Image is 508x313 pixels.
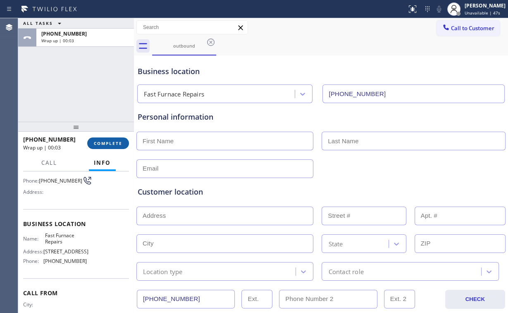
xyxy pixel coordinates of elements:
[322,207,406,225] input: Street #
[153,43,215,49] div: outbound
[23,144,61,151] span: Wrap up | 00:03
[436,20,500,36] button: Call to Customer
[241,290,272,308] input: Ext.
[465,2,506,9] div: [PERSON_NAME]
[136,207,313,225] input: Address
[39,178,82,184] span: [PHONE_NUMBER]
[451,24,494,32] span: Call to Customer
[94,159,111,166] span: Info
[279,290,377,308] input: Phone Number 2
[136,234,313,253] input: City
[137,290,235,308] input: Phone Number
[322,84,504,103] input: Phone Number
[41,38,74,43] span: Wrap up | 00:03
[23,135,76,143] span: [PHONE_NUMBER]
[43,248,88,255] span: [STREET_ADDRESS]
[23,248,43,255] span: Address:
[328,239,343,248] div: State
[144,89,204,99] div: Fast Furnace Repairs
[136,132,313,150] input: First Name
[41,159,57,166] span: Call
[23,220,129,228] span: Business location
[23,236,45,242] span: Name:
[45,232,86,245] span: Fast Furnace Repairs
[465,10,500,16] span: Unavailable | 47s
[433,3,445,15] button: Mute
[23,20,53,26] span: ALL TASKS
[94,140,122,146] span: COMPLETE
[138,186,504,197] div: Customer location
[89,155,116,171] button: Info
[23,189,45,195] span: Address:
[415,207,506,225] input: Apt. #
[87,137,129,149] button: COMPLETE
[23,178,39,184] span: Phone:
[23,258,43,264] span: Phone:
[143,267,183,276] div: Location type
[384,290,415,308] input: Ext. 2
[43,258,87,264] span: [PHONE_NUMBER]
[36,155,62,171] button: Call
[23,301,45,308] span: City:
[415,234,506,253] input: ZIP
[18,18,69,28] button: ALL TASKS
[136,159,313,178] input: Email
[138,66,504,77] div: Business location
[41,30,87,37] span: [PHONE_NUMBER]
[445,290,505,309] button: CHECK
[23,289,129,297] span: Call From
[322,132,505,150] input: Last Name
[328,267,363,276] div: Contact role
[138,111,504,123] div: Personal information
[137,21,248,34] input: Search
